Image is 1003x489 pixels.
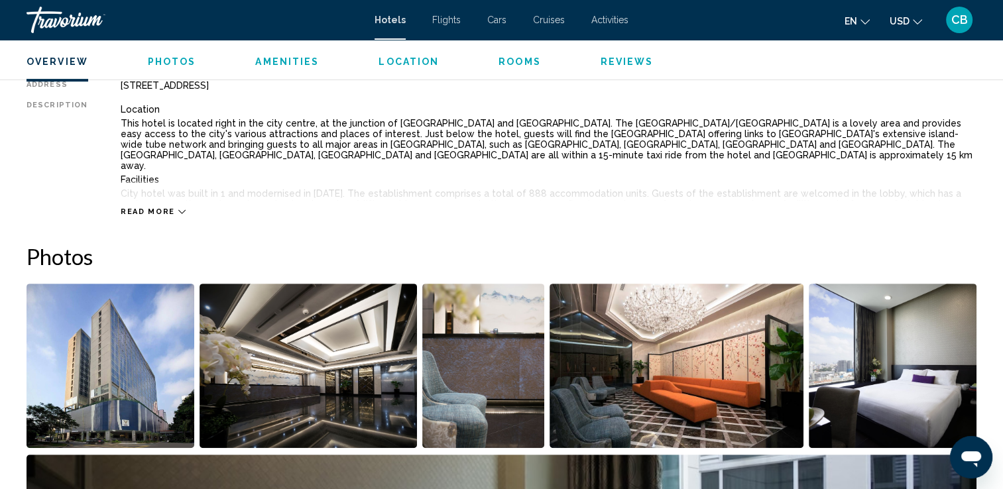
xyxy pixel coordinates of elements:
div: [STREET_ADDRESS] [121,80,976,91]
a: Cars [487,15,506,25]
p: Facilities [121,174,976,185]
a: Flights [432,15,461,25]
a: Hotels [375,15,406,25]
button: Open full-screen image slider [27,283,194,449]
button: Read more [121,207,186,217]
span: en [845,16,857,27]
span: Rooms [499,56,541,67]
button: User Menu [942,6,976,34]
button: Open full-screen image slider [200,283,417,449]
span: Location [379,56,439,67]
span: Reviews [601,56,654,67]
button: Photos [148,56,196,68]
span: CB [951,13,968,27]
span: Overview [27,56,88,67]
iframe: Button to launch messaging window [950,436,992,478]
button: Reviews [601,56,654,68]
button: Location [379,56,439,68]
button: Rooms [499,56,541,68]
h2: Photos [27,243,976,270]
span: Read more [121,207,175,216]
button: Open full-screen image slider [550,283,803,449]
a: Travorium [27,7,361,33]
a: Cruises [533,15,565,25]
p: Location [121,104,976,115]
button: Open full-screen image slider [422,283,544,449]
span: Photos [148,56,196,67]
p: This hotel is located right in the city centre, at the junction of [GEOGRAPHIC_DATA] and [GEOGRAP... [121,118,976,171]
a: Activities [591,15,628,25]
button: Amenities [255,56,319,68]
div: Address [27,80,88,91]
button: Change currency [890,11,922,30]
button: Open full-screen image slider [809,283,976,449]
button: Change language [845,11,870,30]
span: USD [890,16,910,27]
button: Overview [27,56,88,68]
span: Amenities [255,56,319,67]
div: Description [27,101,88,200]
